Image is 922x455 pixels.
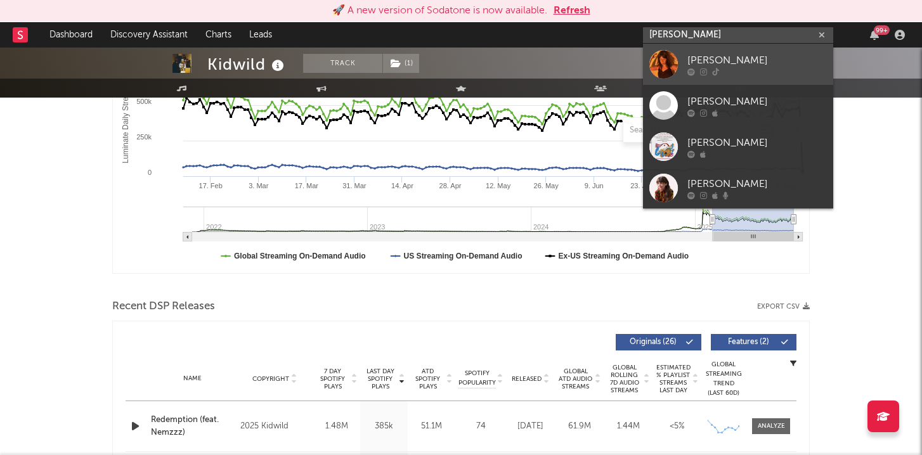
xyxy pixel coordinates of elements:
span: Last Day Spotify Plays [363,368,397,390]
button: Features(2) [711,334,796,350]
span: ATD Spotify Plays [411,368,445,390]
a: [PERSON_NAME] [643,85,833,126]
button: Export CSV [757,303,810,311]
button: Refresh [554,3,590,18]
text: 3. Mar [249,182,269,189]
text: 17. Feb [199,182,223,189]
text: 26. May [534,182,559,189]
div: 🚀 A new version of Sodatone is now available. [332,3,547,18]
text: 500k [136,98,152,105]
a: [PERSON_NAME] [643,44,833,85]
div: 2025 Kidwild [240,419,309,434]
div: 61.9M [558,420,601,433]
div: Global Streaming Trend (Last 60D) [704,360,743,398]
text: Global Streaming On-Demand Audio [234,252,366,260]
span: Copyright [252,375,289,383]
a: Charts [197,22,240,48]
span: Features ( 2 ) [719,338,777,346]
text: 23. Jun [630,182,653,189]
text: Ex-US Streaming On-Demand Audio [559,252,689,260]
span: Estimated % Playlist Streams Last Day [656,364,691,394]
a: Redemption (feat. Nemzzz) [151,414,234,439]
div: [PERSON_NAME] [687,53,827,68]
div: 1.48M [316,420,357,433]
div: 385k [363,420,405,433]
span: Global Rolling 7D Audio Streams [607,364,642,394]
div: 1.44M [607,420,649,433]
span: Global ATD Audio Streams [558,368,593,390]
button: Originals(26) [616,334,701,350]
div: [DATE] [509,420,552,433]
text: 14. Apr [391,182,413,189]
span: Spotify Popularity [458,369,496,388]
div: <5% [656,420,698,433]
button: (1) [383,54,419,73]
button: Track [303,54,382,73]
text: 9. Jun [585,182,604,189]
svg: Luminate Daily Consumption [113,20,809,273]
span: 7 Day Spotify Plays [316,368,349,390]
span: ( 1 ) [382,54,420,73]
text: 28. Apr [439,182,462,189]
div: Name [151,374,234,383]
text: 17. Mar [295,182,319,189]
div: [PERSON_NAME] [687,135,827,150]
div: 51.1M [411,420,452,433]
input: Search by song name or URL [623,125,757,136]
a: [PERSON_NAME] [643,126,833,167]
span: Originals ( 26 ) [624,338,682,346]
input: Search for artists [643,27,833,43]
div: [PERSON_NAME] [687,176,827,191]
text: 0 [148,169,152,176]
div: 74 [458,420,503,433]
a: [PERSON_NAME] [643,167,833,208]
a: Dashboard [41,22,101,48]
text: 12. May [486,182,511,189]
div: Kidwild [207,54,287,75]
span: Recent DSP Releases [112,299,215,314]
text: Luminate Daily Streams [121,82,130,163]
div: 99 + [874,25,890,35]
span: Released [512,375,542,383]
text: 31. Mar [342,182,367,189]
div: [PERSON_NAME] [687,94,827,109]
button: 99+ [870,30,879,40]
a: Discovery Assistant [101,22,197,48]
text: US Streaming On-Demand Audio [404,252,523,260]
a: Leads [240,22,281,48]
